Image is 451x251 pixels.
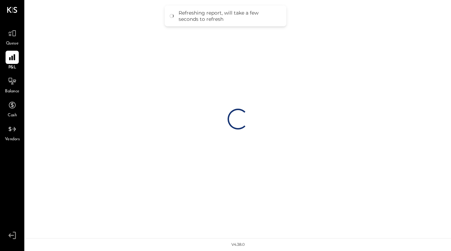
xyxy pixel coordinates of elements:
span: Balance [5,89,19,95]
div: Refreshing report, will take a few seconds to refresh [179,10,279,22]
span: P&L [8,65,16,71]
a: Cash [0,99,24,119]
a: Queue [0,27,24,47]
a: Vendors [0,123,24,143]
span: Queue [6,41,19,47]
a: P&L [0,51,24,71]
a: Balance [0,75,24,95]
span: Cash [8,112,17,119]
span: Vendors [5,136,20,143]
div: v 4.38.0 [231,242,245,248]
